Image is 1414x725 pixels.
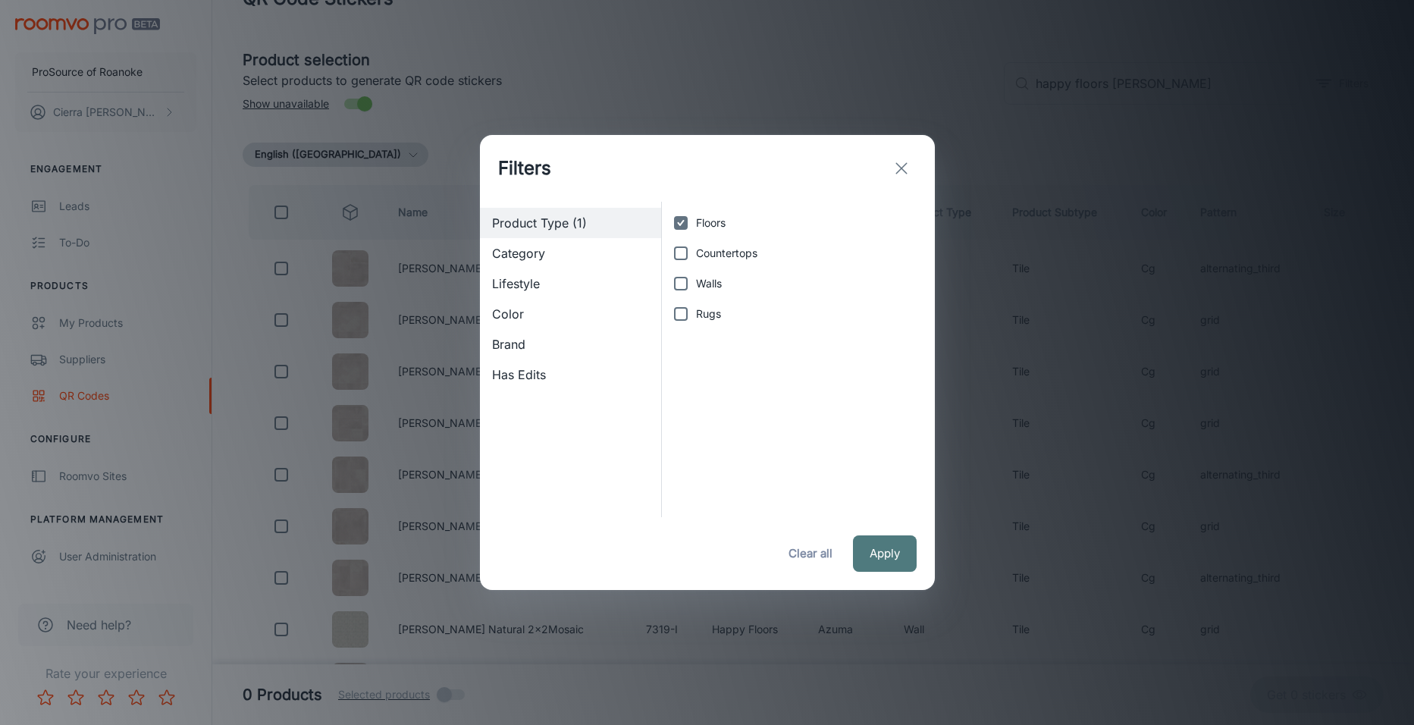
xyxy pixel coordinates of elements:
[480,329,662,359] div: Brand
[886,153,917,184] button: exit
[480,299,662,329] div: Color
[492,366,650,384] span: Has Edits
[492,335,650,353] span: Brand
[492,305,650,323] span: Color
[853,535,917,572] button: Apply
[696,215,726,231] span: Floors
[480,268,662,299] div: Lifestyle
[480,238,662,268] div: Category
[696,306,721,322] span: Rugs
[498,155,551,182] h1: Filters
[492,244,650,262] span: Category
[492,214,650,232] span: Product Type (1)
[492,275,650,293] span: Lifestyle
[696,275,722,292] span: Walls
[696,245,757,262] span: Countertops
[480,208,662,238] div: Product Type (1)
[780,535,841,572] button: Clear all
[480,359,662,390] div: Has Edits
